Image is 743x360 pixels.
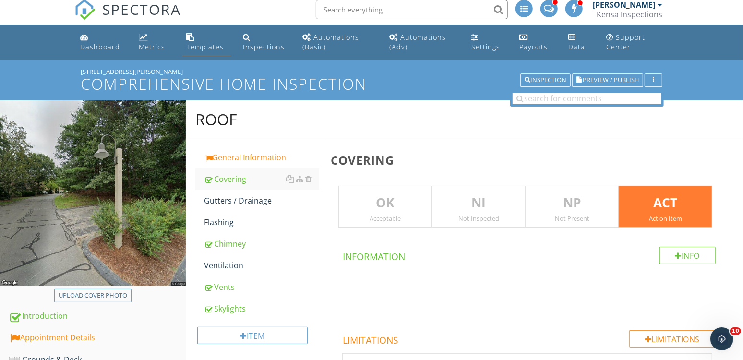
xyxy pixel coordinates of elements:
[197,327,308,344] div: Item
[139,42,165,51] div: Metrics
[526,215,619,222] div: Not Present
[389,33,446,51] div: Automations (Adv)
[135,29,175,56] a: Metrics
[564,29,595,56] a: Data
[343,247,716,263] h4: Information
[471,42,500,51] div: Settings
[204,260,319,271] div: Ventilation
[204,173,319,185] div: Covering
[76,29,127,56] a: Dashboard
[195,110,237,129] div: Roof
[204,195,319,206] div: Gutters / Drainage
[568,42,585,51] div: Data
[339,215,431,222] div: Acceptable
[513,93,661,104] input: search for comments
[526,193,619,213] p: NP
[204,303,319,314] div: Skylights
[204,216,319,228] div: Flashing
[519,42,548,51] div: Payouts
[81,68,663,75] div: [STREET_ADDRESS][PERSON_NAME]
[299,29,378,56] a: Automations (Basic)
[81,75,663,92] h1: Comprehensive Home Inspection
[432,193,525,213] p: NI
[239,29,291,56] a: Inspections
[339,193,431,213] p: OK
[710,327,733,350] iframe: Intercom live chat
[182,29,231,56] a: Templates
[204,238,319,250] div: Chimney
[606,33,645,51] div: Support Center
[9,332,186,344] div: Appointment Details
[59,291,127,300] div: Upload cover photo
[74,7,181,27] a: SPECTORA
[302,33,359,51] div: Automations (Basic)
[572,75,643,84] a: Preview / Publish
[467,29,508,56] a: Settings
[572,73,643,87] button: Preview / Publish
[659,247,716,264] div: Info
[520,73,571,87] button: Inspection
[80,42,120,51] div: Dashboard
[9,310,186,323] div: Introduction
[730,327,741,335] span: 10
[343,330,716,347] h4: Limitations
[525,77,566,84] div: Inspection
[520,75,571,84] a: Inspection
[186,42,224,51] div: Templates
[629,330,716,348] div: Limitations
[204,281,319,293] div: Vents
[331,154,728,167] h3: Covering
[385,29,460,56] a: Automations (Advanced)
[54,289,132,302] button: Upload cover photo
[619,193,712,213] p: ACT
[515,29,557,56] a: Payouts
[619,215,712,222] div: Action Item
[597,10,662,19] div: Kensa Inspections
[243,42,285,51] div: Inspections
[583,77,639,84] span: Preview / Publish
[204,152,319,163] div: General Information
[432,215,525,222] div: Not Inspected
[602,29,667,56] a: Support Center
